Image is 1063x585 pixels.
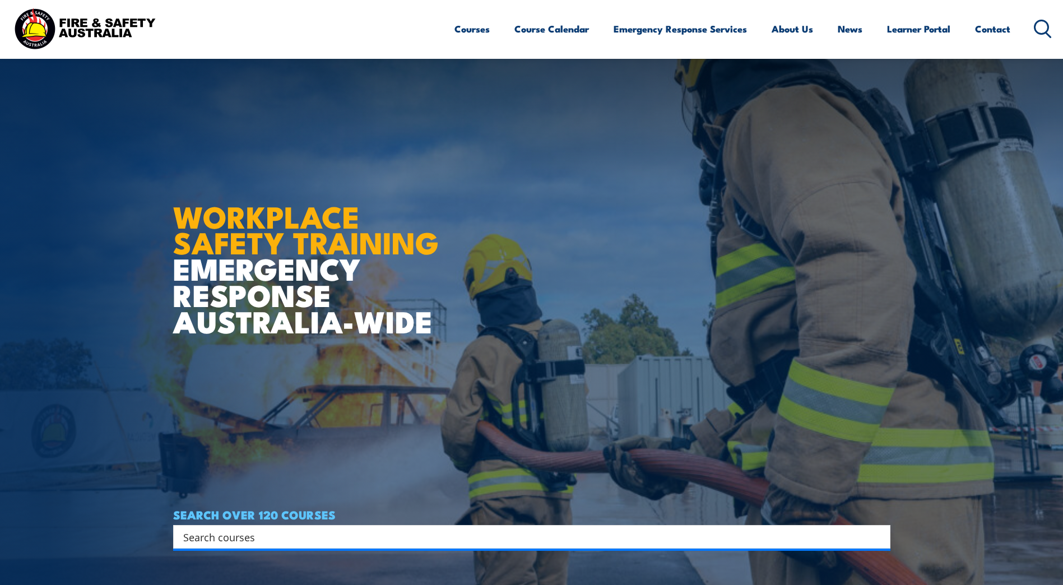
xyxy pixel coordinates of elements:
strong: WORKPLACE SAFETY TRAINING [173,192,439,265]
button: Search magnifier button [871,529,886,545]
input: Search input [183,528,866,545]
a: News [838,14,862,44]
a: About Us [772,14,813,44]
h1: EMERGENCY RESPONSE AUSTRALIA-WIDE [173,175,447,334]
a: Course Calendar [514,14,589,44]
form: Search form [185,529,868,545]
a: Learner Portal [887,14,950,44]
a: Emergency Response Services [614,14,747,44]
h4: SEARCH OVER 120 COURSES [173,508,890,521]
a: Contact [975,14,1010,44]
a: Courses [454,14,490,44]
